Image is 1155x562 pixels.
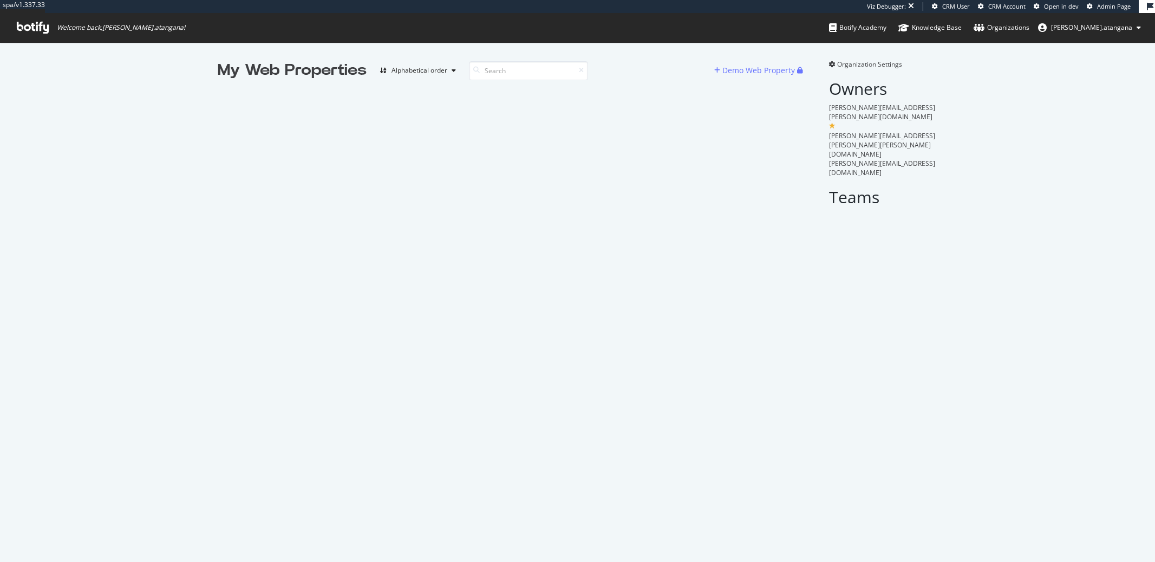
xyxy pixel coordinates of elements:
span: [PERSON_NAME][EMAIL_ADDRESS][PERSON_NAME][DOMAIN_NAME] [829,103,935,121]
a: Knowledge Base [898,13,962,42]
a: Demo Web Property [714,66,797,75]
h2: Teams [829,188,938,206]
span: Admin Page [1097,2,1131,10]
div: Botify Academy [829,22,886,33]
a: Admin Page [1087,2,1131,11]
div: Organizations [974,22,1029,33]
a: Open in dev [1034,2,1079,11]
a: Botify Academy [829,13,886,42]
span: Welcome back, [PERSON_NAME].atangana ! [57,23,185,32]
span: CRM Account [988,2,1026,10]
div: Demo Web Property [722,65,795,76]
div: Alphabetical order [391,67,447,74]
span: Open in dev [1044,2,1079,10]
div: Knowledge Base [898,22,962,33]
span: [PERSON_NAME][EMAIL_ADDRESS][PERSON_NAME][PERSON_NAME][DOMAIN_NAME] [829,131,935,159]
a: CRM User [932,2,970,11]
div: My Web Properties [218,60,367,81]
input: Search [469,61,588,80]
span: CRM User [942,2,970,10]
h2: Owners [829,80,938,98]
button: [PERSON_NAME].atangana [1029,19,1150,36]
div: Viz Debugger: [867,2,906,11]
span: Organization Settings [837,60,902,69]
span: renaud.atangana [1051,23,1132,32]
a: Organizations [974,13,1029,42]
a: CRM Account [978,2,1026,11]
span: [PERSON_NAME][EMAIL_ADDRESS][DOMAIN_NAME] [829,159,935,177]
button: Demo Web Property [714,62,797,79]
button: Alphabetical order [375,62,460,79]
